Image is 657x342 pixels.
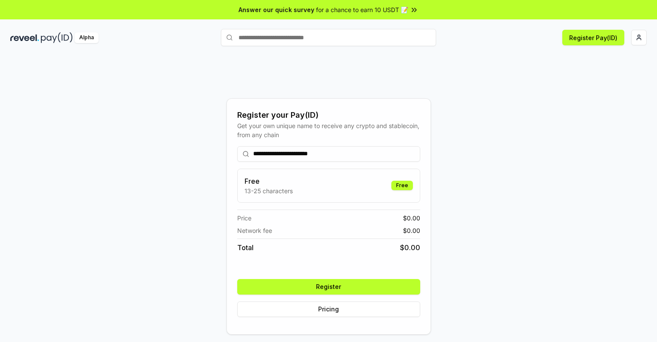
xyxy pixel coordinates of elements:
[403,226,420,235] span: $ 0.00
[10,32,39,43] img: reveel_dark
[400,242,420,253] span: $ 0.00
[403,213,420,223] span: $ 0.00
[237,213,251,223] span: Price
[237,226,272,235] span: Network fee
[237,242,254,253] span: Total
[245,176,293,186] h3: Free
[74,32,99,43] div: Alpha
[391,181,413,190] div: Free
[41,32,73,43] img: pay_id
[316,5,408,14] span: for a chance to earn 10 USDT 📝
[237,121,420,139] div: Get your own unique name to receive any crypto and stablecoin, from any chain
[239,5,314,14] span: Answer our quick survey
[562,30,624,45] button: Register Pay(ID)
[237,109,420,121] div: Register your Pay(ID)
[237,279,420,295] button: Register
[237,301,420,317] button: Pricing
[245,186,293,195] p: 13-25 characters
